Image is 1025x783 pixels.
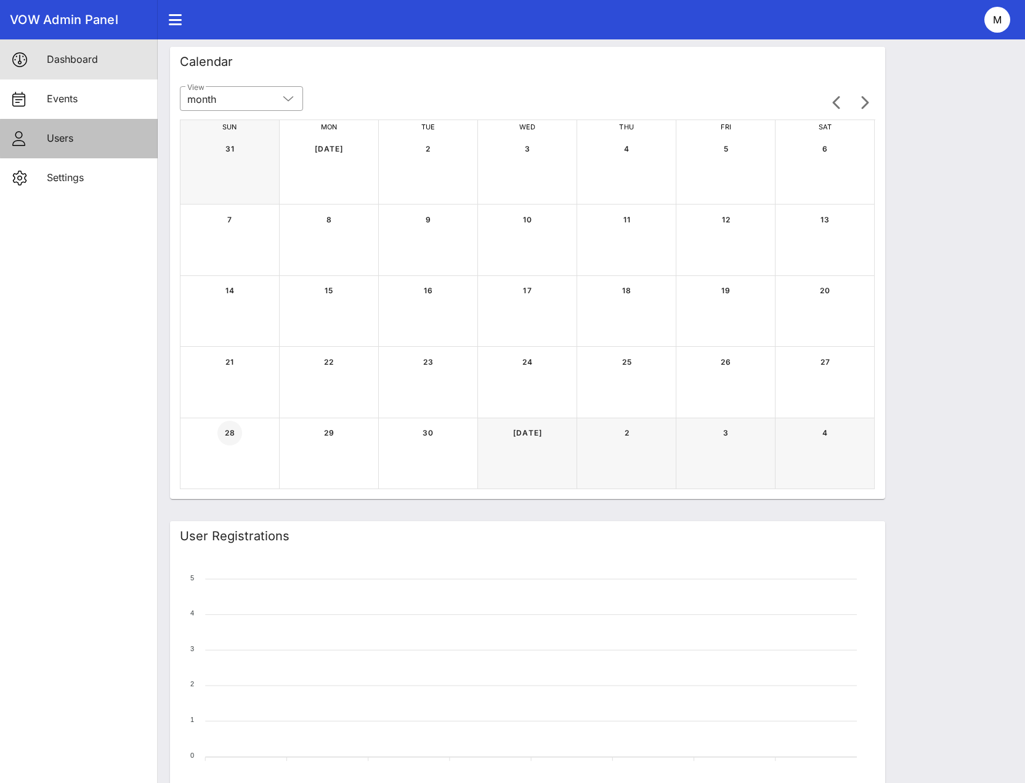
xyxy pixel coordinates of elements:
[187,83,205,92] label: View
[614,428,639,437] span: 2
[280,120,379,134] div: Mon
[614,357,639,367] span: 25
[416,278,440,303] button: 16
[180,527,290,545] div: User Registrations
[713,357,738,367] span: 26
[317,421,341,445] button: 29
[776,120,875,134] div: Sat
[416,286,440,295] span: 16
[713,215,738,224] span: 12
[614,215,639,224] span: 11
[180,120,280,134] div: Sun
[416,144,440,153] span: 2
[812,278,837,303] button: 20
[217,421,242,445] button: 28
[47,93,148,105] div: Events
[190,716,194,723] tspan: 1
[190,752,194,759] tspan: 0
[812,357,837,367] span: 27
[217,136,242,161] button: 31
[416,207,440,232] button: 9
[812,421,837,445] button: 4
[317,286,341,295] span: 15
[217,207,242,232] button: 7
[217,144,242,153] span: 31
[416,215,440,224] span: 9
[317,207,341,232] button: 8
[478,120,577,134] div: Wed
[416,428,440,437] span: 30
[614,349,639,374] button: 25
[812,215,837,224] span: 13
[416,421,440,445] button: 30
[10,12,148,27] div: VOW Admin Panel
[317,428,341,437] span: 29
[515,286,540,295] span: 17
[515,136,540,161] button: 3
[317,349,341,374] button: 22
[180,52,233,71] div: Calendar
[217,357,242,367] span: 21
[614,278,639,303] button: 18
[713,136,738,161] button: 5
[713,286,738,295] span: 19
[614,144,639,153] span: 4
[512,428,542,437] span: [DATE]
[515,349,540,374] button: 24
[812,428,837,437] span: 4
[47,54,148,65] div: Dashboard
[416,357,440,367] span: 23
[515,421,540,445] button: [DATE]
[217,215,242,224] span: 7
[713,421,738,445] button: 3
[379,120,478,134] div: Tue
[416,349,440,374] button: 23
[416,136,440,161] button: 2
[713,278,738,303] button: 19
[614,421,639,445] button: 2
[187,94,216,105] div: month
[713,207,738,232] button: 12
[614,286,639,295] span: 18
[47,172,148,184] div: Settings
[812,136,837,161] button: 6
[713,349,738,374] button: 26
[614,136,639,161] button: 4
[217,349,242,374] button: 21
[217,278,242,303] button: 14
[812,144,837,153] span: 6
[577,120,676,134] div: Thu
[676,120,776,134] div: Fri
[515,144,540,153] span: 3
[515,207,540,232] button: 10
[515,357,540,367] span: 24
[190,680,194,688] tspan: 2
[47,132,148,144] div: Users
[190,645,194,652] tspan: 3
[314,144,344,153] span: [DATE]
[190,609,194,617] tspan: 4
[317,215,341,224] span: 8
[812,349,837,374] button: 27
[180,86,303,111] div: Viewmonth
[515,278,540,303] button: 17
[190,574,194,582] tspan: 5
[812,207,837,232] button: 13
[317,136,341,161] button: [DATE]
[713,144,738,153] span: 5
[217,286,242,295] span: 14
[217,428,242,437] span: 28
[812,286,837,295] span: 20
[713,428,738,437] span: 3
[984,7,1010,33] div: M
[317,357,341,367] span: 22
[515,215,540,224] span: 10
[614,207,639,232] button: 11
[317,278,341,303] button: 15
